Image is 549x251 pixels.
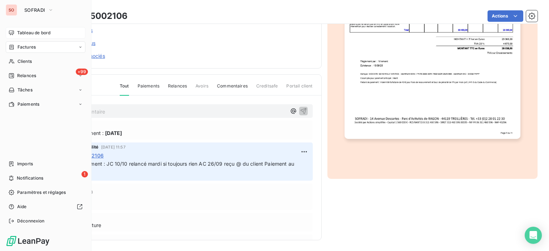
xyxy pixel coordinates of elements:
[217,83,248,95] span: Commentaires
[101,145,125,149] span: [DATE] 11:57
[256,83,278,95] span: Creditsafe
[6,201,85,212] a: Aide
[17,189,66,196] span: Paramètres et réglages
[17,161,33,167] span: Imports
[138,83,159,95] span: Paiements
[17,204,27,210] span: Aide
[286,83,312,95] span: Portail client
[18,101,39,107] span: Paiements
[18,44,36,50] span: Factures
[6,4,17,16] div: SO
[17,218,45,224] span: Déconnexion
[18,58,32,65] span: Clients
[120,83,129,96] span: Tout
[17,175,43,181] span: Notifications
[48,161,296,175] span: Promesse de paiement : JC 10/10 relancé mardi si toujours rien AC 26/09 reçu @ du client Paiement...
[6,235,50,247] img: Logo LeanPay
[81,171,88,177] span: 1
[18,87,33,93] span: Tâches
[67,10,128,22] h3: FCA25002106
[105,129,122,137] span: [DATE]
[17,72,36,79] span: Relances
[488,10,523,22] button: Actions
[196,83,208,95] span: Avoirs
[168,83,187,95] span: Relances
[17,30,50,36] span: Tableau de bord
[24,7,45,13] span: SOFRADI
[76,69,88,75] span: +99
[525,227,542,244] div: Open Intercom Messenger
